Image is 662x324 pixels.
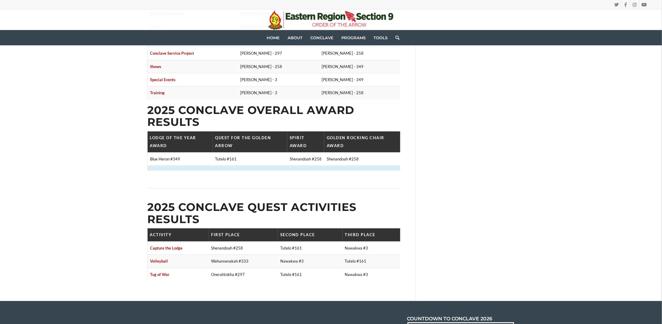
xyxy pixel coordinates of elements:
[284,30,306,45] a: About
[147,104,400,128] h2: 2025 Conclave Overall Award Results
[213,131,287,152] th: Quest for the Golden Arrow
[150,272,169,277] strong: Tug of War
[324,131,400,152] th: Golden Rocking Chair Award
[306,30,337,45] a: Conclave
[238,73,319,86] td: [PERSON_NAME] - 3
[319,47,400,60] td: [PERSON_NAME] - 258
[238,47,319,60] td: [PERSON_NAME] - 297
[341,35,366,40] span: Programs
[343,255,401,268] td: Tutelo #161
[287,131,324,152] th: Spirit Award
[343,241,401,254] td: Nawakwa #3
[391,30,399,45] a: Search
[324,152,400,165] td: Shenandoah #258
[238,86,319,99] td: [PERSON_NAME] - 3
[374,35,387,40] span: Tools
[209,268,278,281] td: Onerahtokha #297
[319,73,400,86] td: [PERSON_NAME] - 349
[150,64,161,69] strong: Shows
[343,228,401,241] th: Third Place
[407,316,492,322] span: COUNTDOWN TO CONCLAVE 2026
[319,86,400,99] td: [PERSON_NAME] - 258
[209,255,278,268] td: Wahunsenakah #333
[278,255,343,268] td: Nawakwa #3
[310,35,333,40] span: Conclave
[343,268,401,281] td: Nawakwa #3
[150,259,168,264] strong: Volleyball
[209,228,278,241] th: First Place
[319,60,400,73] td: [PERSON_NAME] - 349
[148,131,213,152] th: Lodge of the Year Award
[278,241,343,254] td: Tutelo #161
[370,30,391,45] a: Tools
[213,152,287,165] td: Tutelo #161
[263,30,284,45] a: Home
[147,201,400,225] h2: 2025 Conclave Quest Activities Results
[278,268,343,281] td: Tutelo #161
[150,90,165,95] strong: Training
[337,30,370,45] a: Programs
[209,241,278,254] td: Shenandoah #258
[150,77,176,82] strong: Special Events
[150,51,194,56] strong: Conclave Service Project
[150,246,183,250] strong: Capture the Lodge
[288,35,302,40] span: About
[148,228,209,241] th: Activity
[238,60,319,73] td: [PERSON_NAME] - 258
[148,152,213,165] td: Blue Heron #349
[278,228,343,241] th: Second Place
[267,35,280,40] span: Home
[287,152,324,165] td: Shenandoah #258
